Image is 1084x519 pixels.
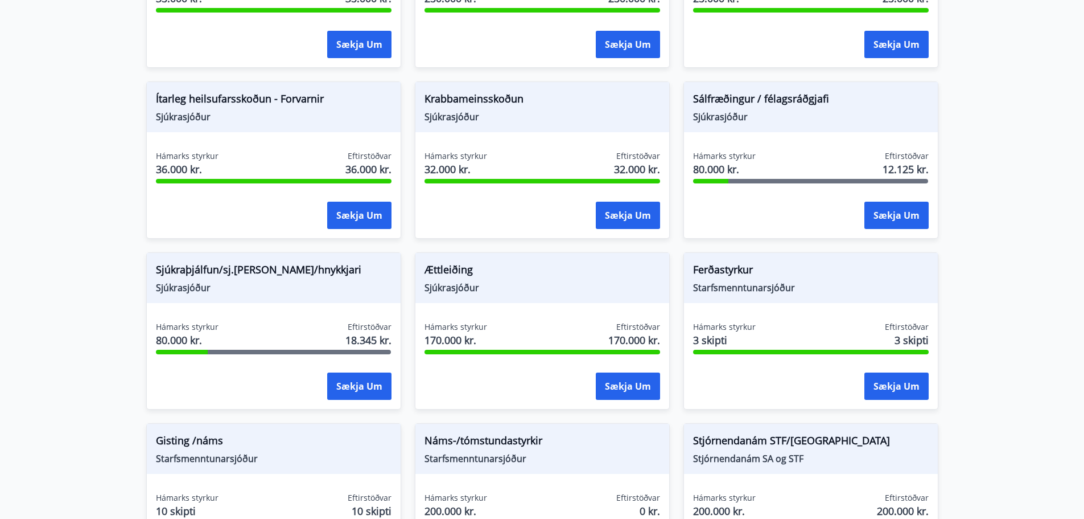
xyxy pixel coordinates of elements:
button: Sækja um [864,31,929,58]
span: Eftirstöðvar [616,321,660,333]
span: Starfsmenntunarsjóður [156,452,391,465]
span: 80.000 kr. [693,162,756,177]
span: Hámarks styrkur [156,492,219,504]
span: 32.000 kr. [424,162,487,177]
span: 3 skipti [693,333,756,348]
span: Hámarks styrkur [693,321,756,333]
span: Sjúkraþjálfun/sj.[PERSON_NAME]/hnykkjari [156,262,391,281]
span: 18.345 kr. [345,333,391,348]
span: 32.000 kr. [614,162,660,177]
button: Sækja um [596,373,660,400]
span: 170.000 kr. [424,333,487,348]
span: Hámarks styrkur [693,492,756,504]
span: 80.000 kr. [156,333,219,348]
span: Eftirstöðvar [616,150,660,162]
span: Sjúkrasjóður [424,111,660,123]
span: Krabbameinsskoðun [424,91,660,111]
span: Hámarks styrkur [156,150,219,162]
span: Ferðastyrkur [693,262,929,281]
span: Eftirstöðvar [885,321,929,333]
span: Stjórnendanám SA og STF [693,452,929,465]
span: 10 skipti [352,504,391,518]
button: Sækja um [327,202,391,229]
span: Sálfræðingur / félagsráðgjafi [693,91,929,111]
span: 200.000 kr. [424,504,487,518]
span: 36.000 kr. [156,162,219,177]
span: Hámarks styrkur [424,321,487,333]
span: Ættleiðing [424,262,660,281]
span: 170.000 kr. [608,333,660,348]
span: Starfsmenntunarsjóður [693,281,929,294]
button: Sækja um [327,31,391,58]
span: Eftirstöðvar [616,492,660,504]
span: 36.000 kr. [345,162,391,177]
span: 3 skipti [895,333,929,348]
span: Eftirstöðvar [348,150,391,162]
button: Sækja um [596,202,660,229]
span: Eftirstöðvar [348,492,391,504]
span: 0 kr. [640,504,660,518]
span: Eftirstöðvar [885,492,929,504]
button: Sækja um [327,373,391,400]
span: Hámarks styrkur [156,321,219,333]
button: Sækja um [864,202,929,229]
span: Hámarks styrkur [424,492,487,504]
span: Sjúkrasjóður [156,111,391,123]
span: Ítarleg heilsufarsskoðun - Forvarnir [156,91,391,111]
button: Sækja um [864,373,929,400]
span: 12.125 kr. [883,162,929,177]
span: Eftirstöðvar [348,321,391,333]
span: Gisting /náms [156,433,391,452]
span: Starfsmenntunarsjóður [424,452,660,465]
span: Hámarks styrkur [693,150,756,162]
span: Sjúkrasjóður [424,281,660,294]
span: Náms-/tómstundastyrkir [424,433,660,452]
span: 200.000 kr. [693,504,756,518]
span: 200.000 kr. [877,504,929,518]
span: Hámarks styrkur [424,150,487,162]
span: 10 skipti [156,504,219,518]
span: Stjórnendanám STF/[GEOGRAPHIC_DATA] [693,433,929,452]
button: Sækja um [596,31,660,58]
span: Sjúkrasjóður [156,281,391,294]
span: Sjúkrasjóður [693,111,929,123]
span: Eftirstöðvar [885,150,929,162]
